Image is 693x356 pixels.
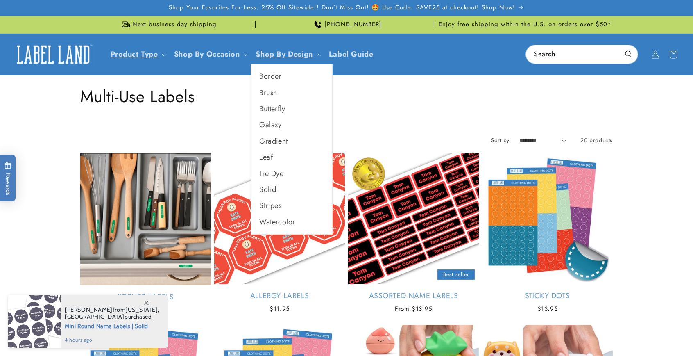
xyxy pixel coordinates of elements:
img: Label Land [12,42,94,67]
a: Product Type [111,49,158,59]
h1: Multi-Use Labels [80,86,613,107]
a: Gradient [251,133,332,149]
span: Mini Round Name Labels | Solid [65,320,159,331]
span: [PERSON_NAME] [65,306,113,313]
a: Brush [251,85,332,101]
span: [GEOGRAPHIC_DATA] [65,313,125,320]
summary: Product Type [106,45,169,64]
span: Shop By Occasion [174,50,240,59]
label: Sort by: [491,136,511,144]
div: Announcement [80,16,256,33]
span: Label Guide [329,50,374,59]
span: [PHONE_NUMBER] [324,21,382,29]
span: Rewards [4,162,12,196]
a: Label Land [9,39,97,70]
a: Kosher Labels [80,292,211,302]
a: Stripes [251,198,332,214]
a: Leaf [251,149,332,165]
span: [US_STATE] [125,306,158,313]
span: from , purchased [65,306,159,320]
div: Announcement [259,16,434,33]
a: Butterfly [251,101,332,117]
a: Assorted Name Labels [348,291,479,301]
span: 20 products [580,136,613,144]
button: Search [620,45,638,63]
a: Tie Dye [251,166,332,182]
summary: Shop By Design [251,45,324,64]
a: Allergy Labels [214,291,345,301]
span: Shop Your Favorites For Less: 25% Off Sitewide!! Don’t Miss Out! 🤩 Use Code: SAVE25 at checkout! ... [169,4,515,12]
summary: Shop By Occasion [169,45,251,64]
span: 4 hours ago [65,336,159,344]
a: Watercolor [251,214,332,230]
a: Galaxy [251,117,332,133]
a: Solid [251,182,332,198]
div: Announcement [437,16,613,33]
span: Next business day shipping [132,21,217,29]
a: Label Guide [324,45,378,64]
span: Enjoy free shipping within the U.S. on orders over $50* [439,21,611,29]
a: Shop By Design [256,49,313,59]
a: Border [251,68,332,84]
a: Sticky Dots [482,291,613,301]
